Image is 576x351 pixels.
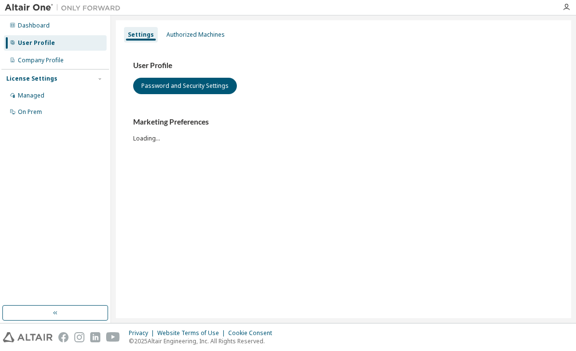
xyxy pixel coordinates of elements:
h3: Marketing Preferences [133,117,554,127]
img: altair_logo.svg [3,332,53,342]
p: © 2025 Altair Engineering, Inc. All Rights Reserved. [129,337,278,345]
div: Settings [128,31,154,39]
div: Website Terms of Use [157,329,228,337]
img: facebook.svg [58,332,69,342]
button: Password and Security Settings [133,78,237,94]
div: Loading... [133,117,554,142]
div: Company Profile [18,56,64,64]
div: Cookie Consent [228,329,278,337]
div: On Prem [18,108,42,116]
div: User Profile [18,39,55,47]
div: License Settings [6,75,57,83]
img: youtube.svg [106,332,120,342]
img: Altair One [5,3,125,13]
div: Dashboard [18,22,50,29]
div: Authorized Machines [166,31,225,39]
h3: User Profile [133,61,554,70]
img: linkedin.svg [90,332,100,342]
img: instagram.svg [74,332,84,342]
div: Privacy [129,329,157,337]
div: Managed [18,92,44,99]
